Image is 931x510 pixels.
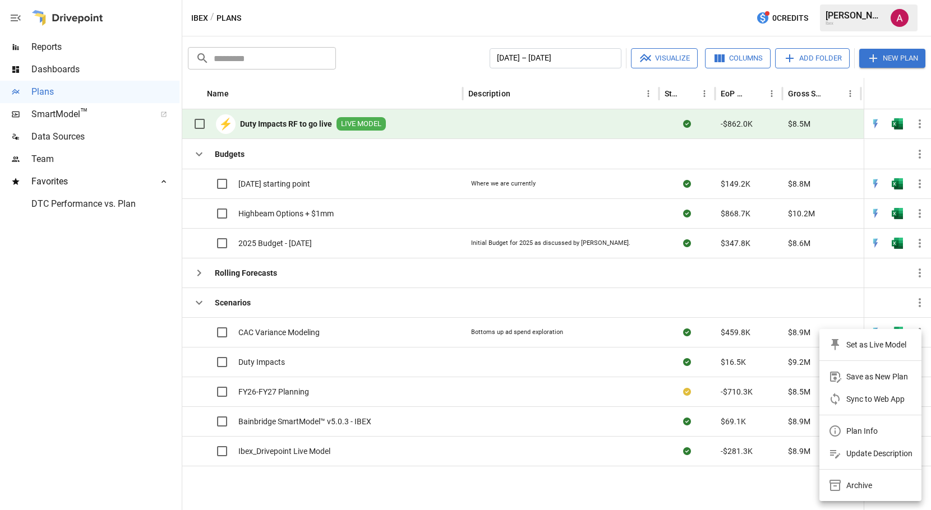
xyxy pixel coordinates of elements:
div: Save as New Plan [846,370,908,383]
div: Archive [846,479,872,492]
div: Update Description [846,447,912,460]
div: Set as Live Model [846,338,906,351]
div: Sync to Web App [846,392,905,406]
div: Plan Info [846,424,878,438]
